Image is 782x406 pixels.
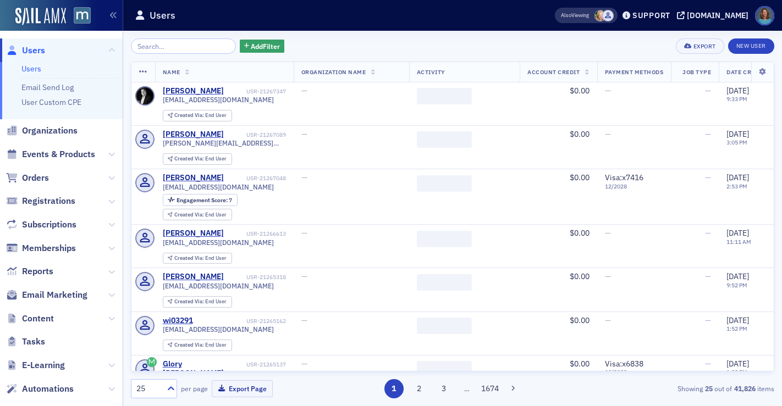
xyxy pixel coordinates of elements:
button: 2 [409,379,428,398]
span: Reports [22,265,53,277]
a: New User [728,38,774,54]
time: 2:53 PM [726,182,747,190]
span: $0.00 [570,228,590,238]
span: $0.00 [570,86,590,96]
span: Payment Methods [605,68,664,76]
input: Search… [131,38,236,54]
div: 25 [136,383,161,394]
a: Glory [PERSON_NAME] [163,359,245,379]
div: End User [174,156,227,162]
button: 1 [384,379,404,398]
div: Created Via: End User [163,110,232,121]
span: Visa : x7416 [605,173,643,182]
div: End User [174,255,227,262]
span: Created Via : [174,254,205,262]
div: Created Via: End User [163,253,232,264]
span: — [705,173,711,182]
span: — [705,228,711,238]
span: [DATE] [726,173,749,182]
div: Support [632,10,670,20]
span: $0.00 [570,129,590,139]
span: ‌ [417,88,472,104]
span: Engagement Score : [177,196,229,204]
span: [DATE] [726,359,749,369]
span: 10 / 2033 [605,369,664,376]
a: wi03291 [163,316,193,326]
a: [PERSON_NAME] [163,229,224,238]
a: [PERSON_NAME] [163,272,224,282]
div: End User [174,342,227,348]
a: Content [6,313,54,325]
time: 1:52 PM [726,325,747,332]
span: [DATE] [726,86,749,96]
span: ‌ [417,361,472,377]
span: 12 / 2028 [605,183,664,190]
button: [DOMAIN_NAME] [677,12,752,19]
div: [PERSON_NAME] [163,86,224,96]
a: SailAMX [15,8,66,25]
h1: Users [150,9,175,22]
span: Date Created [726,68,769,76]
div: End User [174,299,227,305]
strong: 41,826 [732,383,757,393]
span: — [301,315,307,325]
span: — [301,129,307,139]
span: Rebekah Olson [594,10,606,21]
a: [PERSON_NAME] [163,173,224,183]
span: [EMAIL_ADDRESS][DOMAIN_NAME] [163,325,274,333]
span: ‌ [417,175,472,192]
span: Automations [22,383,74,395]
span: — [705,129,711,139]
span: Events & Products [22,148,95,160]
span: E-Learning [22,359,65,371]
div: [DOMAIN_NAME] [687,10,748,20]
span: ‌ [417,318,472,334]
span: — [605,271,611,281]
a: Email Send Log [21,82,74,92]
span: Organizations [22,125,78,137]
span: — [605,315,611,325]
span: Registrations [22,195,75,207]
a: User Custom CPE [21,97,81,107]
span: Created Via : [174,155,205,162]
span: Users [22,45,45,57]
span: — [605,86,611,96]
span: [EMAIL_ADDRESS][DOMAIN_NAME] [163,238,274,247]
span: — [705,315,711,325]
span: — [301,359,307,369]
span: $0.00 [570,271,590,281]
span: Justin Chase [602,10,614,21]
span: [DATE] [726,271,749,281]
span: $0.00 [570,359,590,369]
img: SailAMX [74,7,91,24]
a: Memberships [6,242,76,254]
button: AddFilter [240,40,285,53]
span: Account Credit [527,68,580,76]
span: — [705,359,711,369]
div: Export [693,43,716,49]
div: Created Via: End User [163,153,232,165]
span: [EMAIL_ADDRESS][DOMAIN_NAME] [163,282,274,290]
button: 1674 [481,379,500,398]
span: $0.00 [570,315,590,325]
span: [DATE] [726,228,749,238]
button: Export [676,38,724,54]
span: — [301,86,307,96]
strong: 25 [703,383,714,393]
a: [PERSON_NAME] [163,130,224,140]
div: Created Via: End User [163,340,232,351]
span: — [705,86,711,96]
div: Engagement Score: 7 [163,194,238,206]
div: End User [174,212,227,218]
time: 9:33 PM [726,95,747,103]
div: USR-21266613 [225,230,286,237]
a: E-Learning [6,359,65,371]
span: ‌ [417,231,472,247]
span: ‌ [417,274,472,291]
span: Organization Name [301,68,366,76]
span: Profile [755,6,774,25]
span: — [605,129,611,139]
a: Registrations [6,195,75,207]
